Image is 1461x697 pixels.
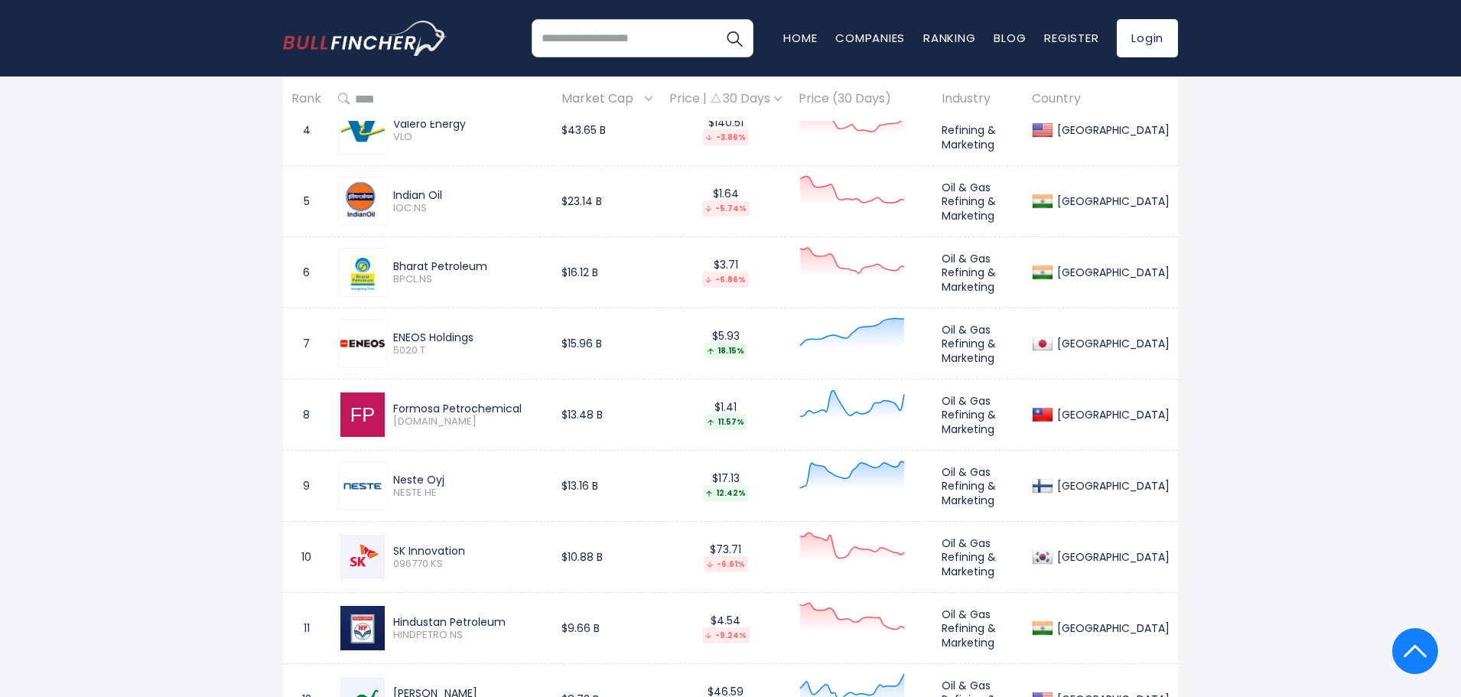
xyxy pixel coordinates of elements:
[340,474,385,497] img: NESTE.HE.png
[669,471,782,501] div: $17.13
[933,237,1023,308] td: Oil & Gas Refining & Marketing
[340,340,385,347] img: 5020.T.png
[340,535,385,579] img: 096770.KS.png
[933,77,1023,122] th: Industry
[553,522,661,593] td: $10.88 B
[704,556,748,572] div: -6.61%
[340,250,385,295] img: BPCL.NS.png
[933,308,1023,379] td: Oil & Gas Refining & Marketing
[553,237,661,308] td: $16.12 B
[393,273,545,286] span: BPCL.NS
[393,344,545,357] span: 5020.T
[393,202,545,215] span: IOC.NS
[669,329,782,359] div: $5.93
[393,117,545,131] div: Valero Energy
[704,414,747,430] div: 11.57%
[702,627,750,643] div: -9.24%
[1053,550,1170,564] div: [GEOGRAPHIC_DATA]
[393,131,545,144] span: VLO
[283,522,330,593] td: 10
[669,258,782,288] div: $3.71
[1053,621,1170,635] div: [GEOGRAPHIC_DATA]
[553,166,661,237] td: $23.14 B
[704,343,747,359] div: 18.15%
[1023,77,1178,122] th: Country
[1053,123,1170,137] div: [GEOGRAPHIC_DATA]
[340,179,385,223] img: IOC.NS.png
[1053,194,1170,208] div: [GEOGRAPHIC_DATA]
[393,188,545,202] div: Indian Oil
[933,95,1023,166] td: Oil & Gas Refining & Marketing
[283,21,447,56] a: Go to homepage
[933,379,1023,451] td: Oil & Gas Refining & Marketing
[790,77,933,122] th: Price (30 Days)
[553,451,661,522] td: $13.16 B
[703,129,749,145] div: -3.86%
[283,95,330,166] td: 4
[1117,19,1178,57] a: Login
[393,487,545,500] span: NESTE.HE
[1053,479,1170,493] div: [GEOGRAPHIC_DATA]
[669,614,782,643] div: $4.54
[393,473,545,487] div: Neste Oyj
[669,400,782,430] div: $1.41
[1053,265,1170,279] div: [GEOGRAPHIC_DATA]
[553,379,661,451] td: $13.48 B
[283,77,330,122] th: Rank
[393,629,545,642] span: HINDPETRO.NS
[553,95,661,166] td: $43.65 B
[715,19,753,57] button: Search
[283,593,330,664] td: 11
[283,21,447,56] img: bullfincher logo
[553,593,661,664] td: $9.66 B
[933,166,1023,237] td: Oil & Gas Refining & Marketing
[553,308,661,379] td: $15.96 B
[561,87,641,111] span: Market Cap
[703,485,749,501] div: 12.42%
[669,116,782,145] div: $140.51
[933,593,1023,664] td: Oil & Gas Refining & Marketing
[283,379,330,451] td: 8
[393,544,545,558] div: SK Innovation
[393,259,545,273] div: Bharat Petroleum
[923,30,975,46] a: Ranking
[283,166,330,237] td: 5
[340,108,385,152] img: VLO.png
[393,402,545,415] div: Formosa Petrochemical
[783,30,817,46] a: Home
[702,272,749,288] div: -6.86%
[393,331,545,344] div: ENEOS Holdings
[1053,337,1170,350] div: [GEOGRAPHIC_DATA]
[933,522,1023,593] td: Oil & Gas Refining & Marketing
[933,451,1023,522] td: Oil & Gas Refining & Marketing
[340,606,385,650] img: HINDPETRO.NS.png
[283,308,330,379] td: 7
[1044,30,1098,46] a: Register
[669,542,782,572] div: $73.71
[393,558,545,571] span: 096770.KS
[283,237,330,308] td: 6
[669,187,782,217] div: $1.64
[393,615,545,629] div: Hindustan Petroleum
[702,200,750,217] div: -5.74%
[1053,408,1170,422] div: [GEOGRAPHIC_DATA]
[283,451,330,522] td: 9
[994,30,1026,46] a: Blog
[393,415,545,428] span: [DOMAIN_NAME]
[835,30,905,46] a: Companies
[669,91,782,107] div: Price | 30 Days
